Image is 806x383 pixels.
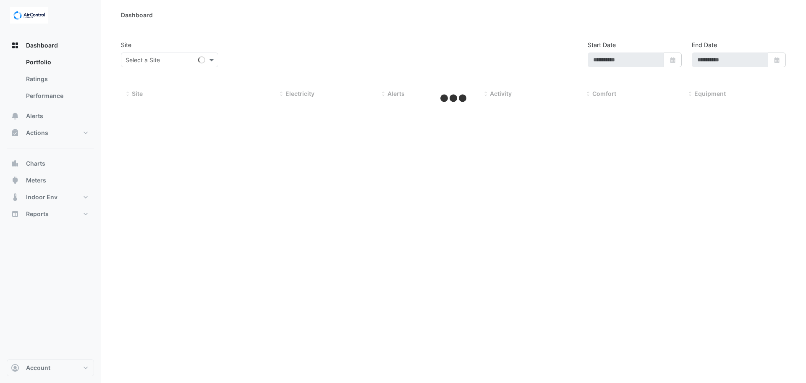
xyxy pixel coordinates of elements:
[10,7,48,24] img: Company Logo
[7,124,94,141] button: Actions
[387,90,405,97] span: Alerts
[121,40,131,49] label: Site
[7,54,94,108] div: Dashboard
[19,71,94,87] a: Ratings
[11,176,19,185] app-icon: Meters
[490,90,512,97] span: Activity
[592,90,616,97] span: Comfort
[7,108,94,124] button: Alerts
[26,159,45,168] span: Charts
[26,210,49,218] span: Reports
[132,90,143,97] span: Site
[11,112,19,120] app-icon: Alerts
[11,41,19,50] app-icon: Dashboard
[26,129,48,137] span: Actions
[285,90,314,97] span: Electricity
[26,176,46,185] span: Meters
[7,206,94,222] button: Reports
[121,11,153,19] div: Dashboard
[7,189,94,206] button: Indoor Env
[7,359,94,376] button: Account
[692,40,717,49] label: End Date
[11,129,19,137] app-icon: Actions
[7,37,94,54] button: Dashboard
[11,159,19,168] app-icon: Charts
[19,87,94,104] a: Performance
[26,364,50,372] span: Account
[11,193,19,201] app-icon: Indoor Env
[26,41,58,50] span: Dashboard
[588,40,616,49] label: Start Date
[26,112,43,120] span: Alerts
[11,210,19,218] app-icon: Reports
[7,155,94,172] button: Charts
[7,172,94,189] button: Meters
[694,90,726,97] span: Equipment
[19,54,94,71] a: Portfolio
[26,193,58,201] span: Indoor Env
